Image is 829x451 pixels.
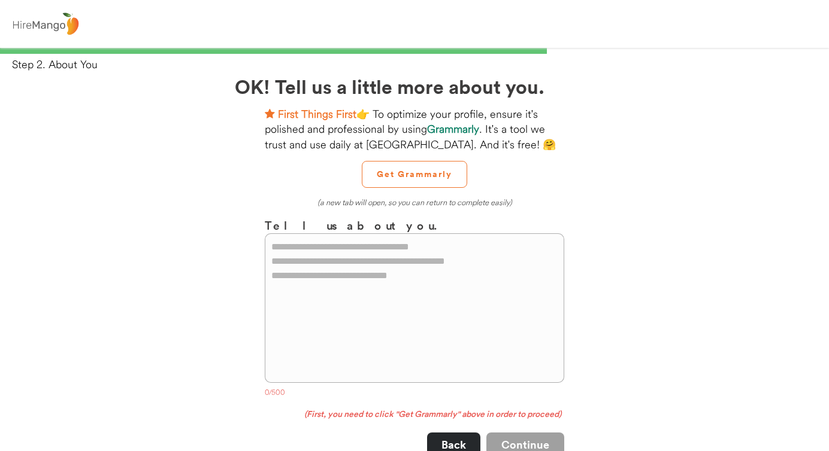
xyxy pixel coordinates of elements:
strong: First Things First [278,107,356,121]
div: Step 2. About You [12,57,829,72]
div: 66% [2,48,827,54]
strong: Grammarly [427,122,479,136]
h3: Tell us about you. [265,217,564,234]
div: (First, you need to click "Get Grammarly" above in order to proceed) [265,409,564,420]
button: Get Grammarly [362,161,467,188]
img: logo%20-%20hiremango%20gray.png [9,10,82,38]
h2: OK! Tell us a little more about you. [235,72,594,100]
div: 0/500 [265,388,564,400]
em: (a new tab will open, so you can return to complete easily) [317,197,512,207]
div: 👉 To optimize your profile, ensure it's polished and professional by using . It's a tool we trust... [265,106,564,152]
